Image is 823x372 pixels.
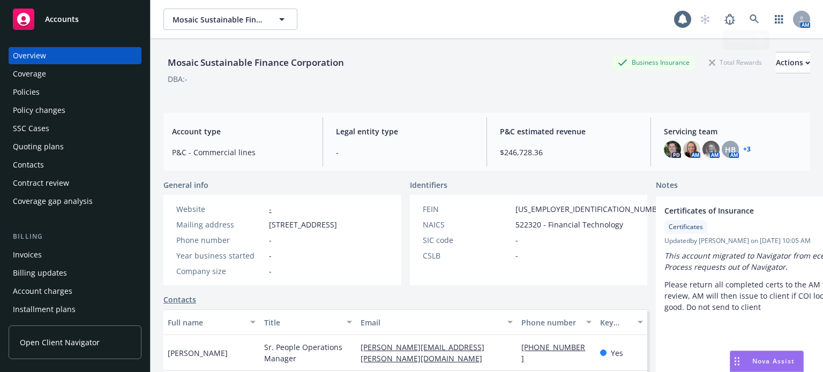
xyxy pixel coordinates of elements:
[776,52,810,73] button: Actions
[500,147,638,158] span: $246,728.36
[521,342,585,363] a: [PHONE_NUMBER]
[163,9,297,30] button: Mosaic Sustainable Finance Corporation
[168,347,228,359] span: [PERSON_NAME]
[163,309,260,335] button: Full name
[13,174,69,192] div: Contract review
[13,102,65,119] div: Policy changes
[694,9,716,30] a: Start snowing
[752,356,795,366] span: Nova Assist
[669,222,703,232] span: Certificates
[9,47,141,64] a: Overview
[168,317,244,328] div: Full name
[163,179,208,191] span: General info
[9,138,141,155] a: Quoting plans
[768,9,790,30] a: Switch app
[356,309,517,335] button: Email
[9,301,141,318] a: Installment plans
[269,204,272,214] a: -
[730,351,804,372] button: Nova Assist
[664,141,681,158] img: photo
[361,342,491,363] a: [PERSON_NAME][EMAIL_ADDRESS][PERSON_NAME][DOMAIN_NAME]
[336,126,474,137] span: Legal entity type
[9,193,141,210] a: Coverage gap analysis
[9,174,141,192] a: Contract review
[719,9,740,30] a: Report a Bug
[744,9,765,30] a: Search
[9,102,141,119] a: Policy changes
[612,56,695,69] div: Business Insurance
[521,317,580,328] div: Phone number
[9,65,141,82] a: Coverage
[9,264,141,282] a: Billing updates
[13,156,44,173] div: Contacts
[664,205,823,216] span: Certificates of Insurance
[683,141,700,158] img: photo
[336,147,474,158] span: -
[163,294,196,305] a: Contacts
[730,351,744,371] div: Drag to move
[260,309,356,335] button: Title
[168,73,188,85] div: DBA: -
[20,337,100,348] span: Open Client Navigator
[361,317,501,328] div: Email
[13,47,46,64] div: Overview
[515,250,518,261] span: -
[9,156,141,173] a: Contacts
[176,219,265,230] div: Mailing address
[13,120,49,137] div: SSC Cases
[264,317,340,328] div: Title
[13,65,46,82] div: Coverage
[13,301,76,318] div: Installment plans
[269,219,337,230] span: [STREET_ADDRESS]
[176,203,265,215] div: Website
[9,231,141,242] div: Billing
[13,283,72,300] div: Account charges
[9,283,141,300] a: Account charges
[269,234,272,246] span: -
[9,246,141,263] a: Invoices
[172,147,310,158] span: P&C - Commercial lines
[176,234,265,246] div: Phone number
[517,309,596,335] button: Phone number
[702,141,720,158] img: photo
[515,203,669,215] span: [US_EMPLOYER_IDENTIFICATION_NUMBER]
[13,83,40,101] div: Policies
[743,146,751,153] a: +3
[13,246,42,263] div: Invoices
[600,317,631,328] div: Key contact
[704,56,767,69] div: Total Rewards
[515,219,623,230] span: 522320 - Financial Technology
[596,309,647,335] button: Key contact
[611,347,623,359] span: Yes
[173,14,265,25] span: Mosaic Sustainable Finance Corporation
[176,265,265,277] div: Company size
[176,250,265,261] div: Year business started
[664,126,802,137] span: Servicing team
[656,179,678,192] span: Notes
[172,126,310,137] span: Account type
[515,234,518,246] span: -
[410,179,447,191] span: Identifiers
[163,56,348,70] div: Mosaic Sustainable Finance Corporation
[9,83,141,101] a: Policies
[45,15,79,24] span: Accounts
[500,126,638,137] span: P&C estimated revenue
[264,341,352,364] span: Sr. People Operations Manager
[13,138,64,155] div: Quoting plans
[9,120,141,137] a: SSC Cases
[423,234,511,246] div: SIC code
[13,264,67,282] div: Billing updates
[423,250,511,261] div: CSLB
[725,144,736,155] span: HB
[423,219,511,230] div: NAICS
[423,203,511,215] div: FEIN
[269,265,272,277] span: -
[13,193,93,210] div: Coverage gap analysis
[9,4,141,34] a: Accounts
[269,250,272,261] span: -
